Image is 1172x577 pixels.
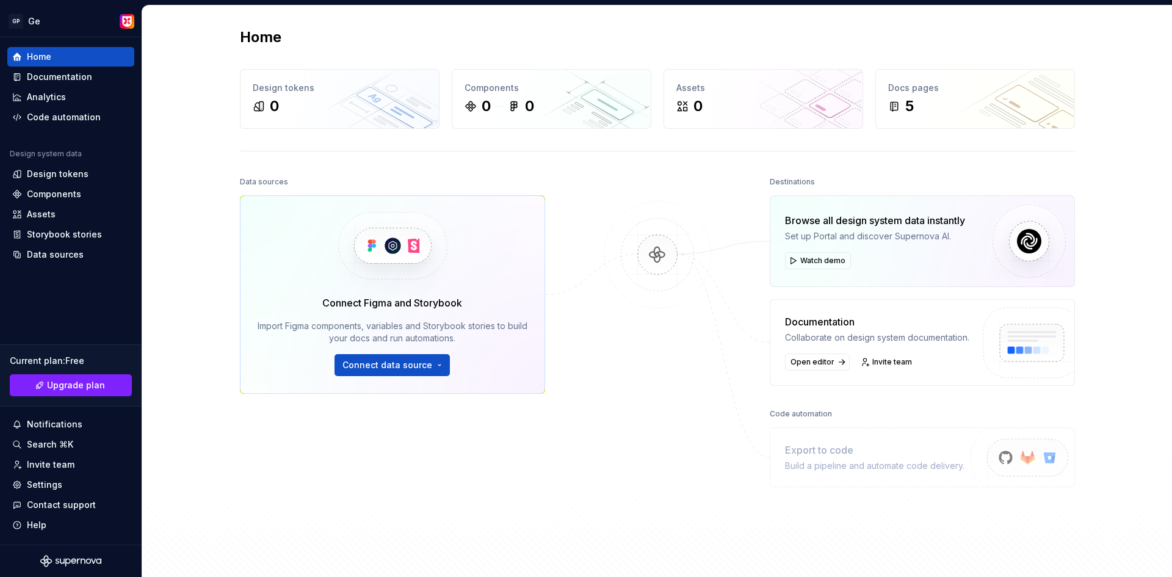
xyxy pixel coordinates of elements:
[335,354,450,376] button: Connect data source
[482,96,491,116] div: 0
[7,47,134,67] a: Home
[10,355,132,367] div: Current plan : Free
[693,96,703,116] div: 0
[27,111,101,123] div: Code automation
[785,314,969,329] div: Documentation
[785,332,969,344] div: Collaborate on design system documentation.
[27,228,102,241] div: Storybook stories
[785,443,964,457] div: Export to code
[27,168,89,180] div: Design tokens
[7,67,134,87] a: Documentation
[800,256,845,266] span: Watch demo
[465,82,638,94] div: Components
[7,225,134,244] a: Storybook stories
[27,51,51,63] div: Home
[525,96,534,116] div: 0
[770,405,832,423] div: Code automation
[785,252,851,269] button: Watch demo
[10,374,132,396] button: Upgrade plan
[785,354,850,371] a: Open editor
[27,459,74,471] div: Invite team
[9,14,23,29] div: GP
[7,164,134,184] a: Design tokens
[7,435,134,454] button: Search ⌘K
[790,357,834,367] span: Open editor
[7,245,134,264] a: Data sources
[7,475,134,495] a: Settings
[27,499,96,511] div: Contact support
[676,82,850,94] div: Assets
[10,149,82,159] div: Design system data
[27,519,46,531] div: Help
[888,82,1062,94] div: Docs pages
[7,87,134,107] a: Analytics
[27,479,62,491] div: Settings
[785,213,965,228] div: Browse all design system data instantly
[27,438,73,451] div: Search ⌘K
[7,184,134,204] a: Components
[120,14,134,29] img: Time de Experiência Globo
[253,82,427,94] div: Design tokens
[40,555,101,567] svg: Supernova Logo
[47,379,105,391] span: Upgrade plan
[240,173,288,191] div: Data sources
[258,320,527,344] div: Import Figma components, variables and Storybook stories to build your docs and run automations.
[240,69,440,129] a: Design tokens0
[452,69,651,129] a: Components00
[785,230,965,242] div: Set up Portal and discover Supernova AI.
[342,359,432,371] span: Connect data source
[875,69,1075,129] a: Docs pages5
[7,415,134,434] button: Notifications
[322,296,462,310] div: Connect Figma and Storybook
[7,455,134,474] a: Invite team
[7,107,134,127] a: Code automation
[905,96,914,116] div: 5
[27,71,92,83] div: Documentation
[27,418,82,430] div: Notifications
[857,354,917,371] a: Invite team
[770,173,815,191] div: Destinations
[7,495,134,515] button: Contact support
[27,91,66,103] div: Analytics
[785,460,964,472] div: Build a pipeline and automate code delivery.
[7,205,134,224] a: Assets
[7,515,134,535] button: Help
[872,357,912,367] span: Invite team
[27,249,84,261] div: Data sources
[27,188,81,200] div: Components
[270,96,279,116] div: 0
[2,8,139,34] button: GPGeTime de Experiência Globo
[240,27,281,47] h2: Home
[28,15,40,27] div: Ge
[27,208,56,220] div: Assets
[664,69,863,129] a: Assets0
